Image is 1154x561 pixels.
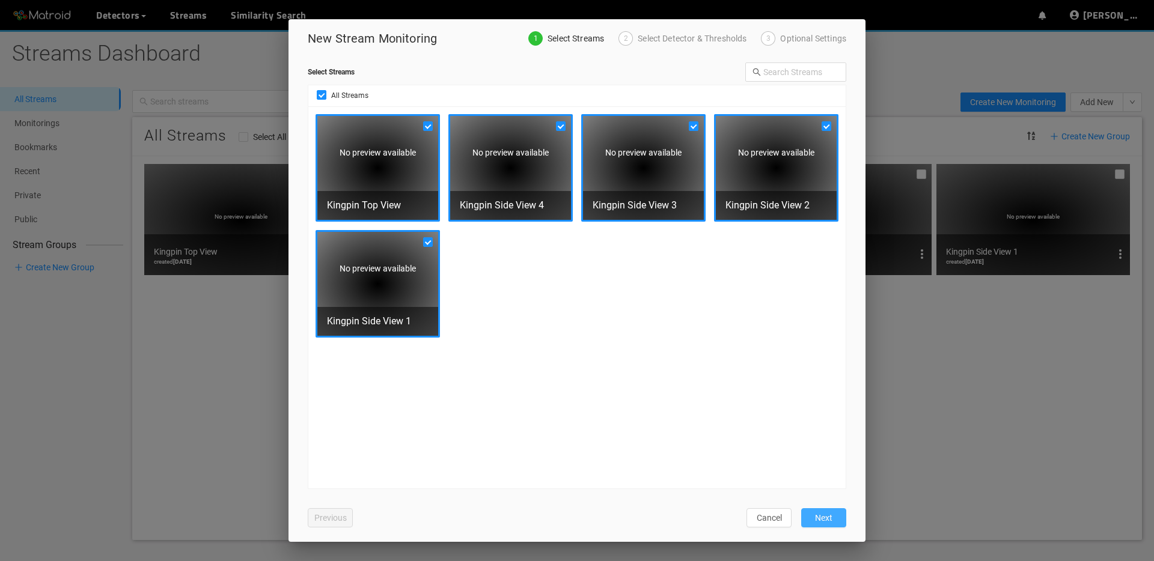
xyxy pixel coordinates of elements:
span: Cancel [757,511,782,524]
strong: Select Streams [308,67,355,78]
span: No preview available [340,148,416,157]
p: New Stream Monitoring [308,29,437,48]
div: Select Streams [548,31,611,46]
button: Previous [308,508,353,527]
span: 1 [534,34,538,43]
span: 2 [624,34,628,43]
div: Kingpin Side View 1 [327,314,429,329]
div: Kingpin Side View 2 [725,198,827,213]
span: 3 [766,34,771,43]
div: Optional Settings [780,31,846,46]
button: Cancel [746,508,792,527]
div: Kingpin Side View 4 [460,198,561,213]
span: All Streams [326,90,373,102]
button: Next [801,508,846,527]
div: 2Select Detector & Thresholds [618,31,754,46]
span: No preview available [605,148,682,157]
div: 1Select Streams [528,31,611,46]
div: Kingpin Side View 3 [593,198,694,213]
div: Select Detector & Thresholds [638,31,754,46]
span: No preview available [340,264,416,273]
span: No preview available [738,148,814,157]
div: Kingpin Top View [327,198,429,213]
span: Next [815,511,832,524]
span: No preview available [472,148,549,157]
span: search [753,68,761,76]
input: Search Streams [763,65,827,79]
